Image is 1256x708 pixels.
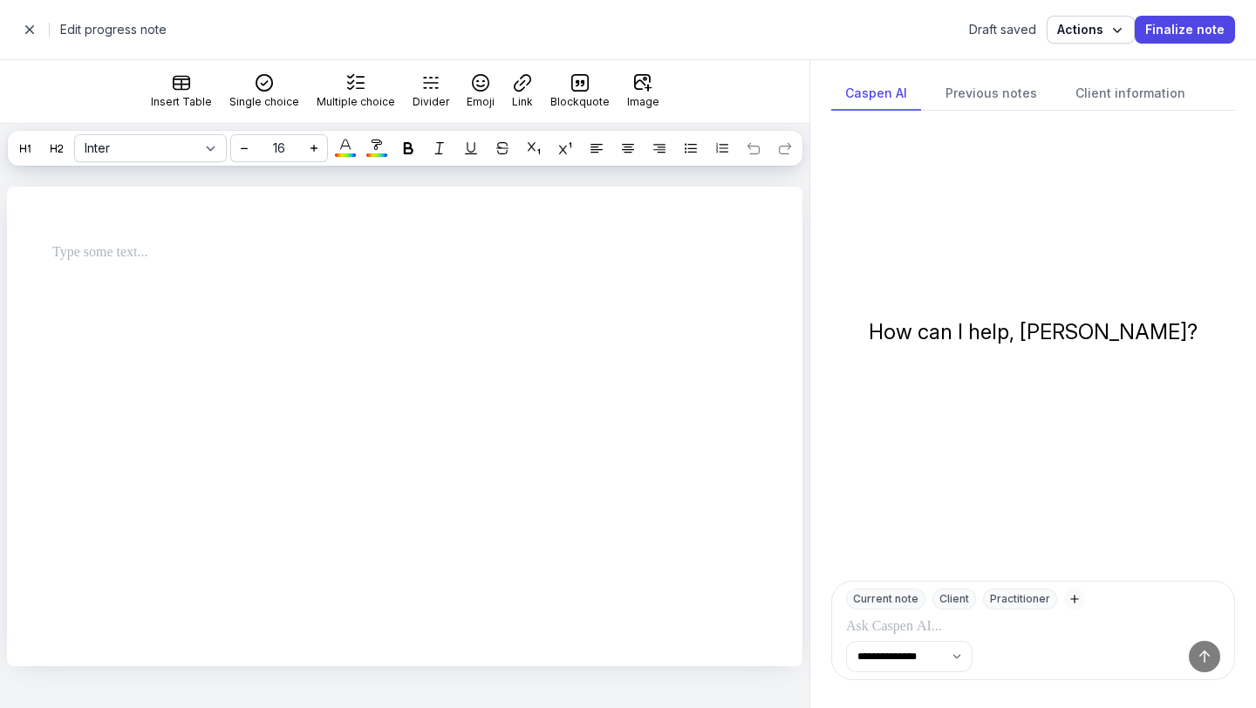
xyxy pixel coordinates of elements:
text: 1 [716,143,718,146]
div: Client [932,589,976,609]
div: Client information [1061,78,1199,111]
div: Insert Table [151,95,212,109]
h2: Edit progress note [60,19,959,40]
button: Link [505,67,540,116]
span: Finalize note [1145,19,1225,40]
div: How can I help, [PERSON_NAME]? [869,318,1198,346]
div: Previous notes [932,78,1051,111]
div: Draft saved [969,21,1036,38]
div: Single choice [229,95,299,109]
div: Emoji [467,95,495,109]
div: Current note [846,589,925,609]
div: Multiple choice [317,95,395,109]
div: Caspen AI [831,78,921,111]
button: Insert Table [144,67,219,116]
div: Link [512,95,533,109]
div: Image [627,95,659,109]
div: Blockquote [550,95,610,109]
div: Divider [413,95,449,109]
button: Actions [1047,16,1135,44]
text: 3 [716,150,718,153]
span: Actions [1057,19,1124,40]
text: 2 [716,146,718,150]
button: Finalize note [1135,16,1235,44]
button: 123 [708,134,736,162]
div: Practitioner [983,589,1057,609]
